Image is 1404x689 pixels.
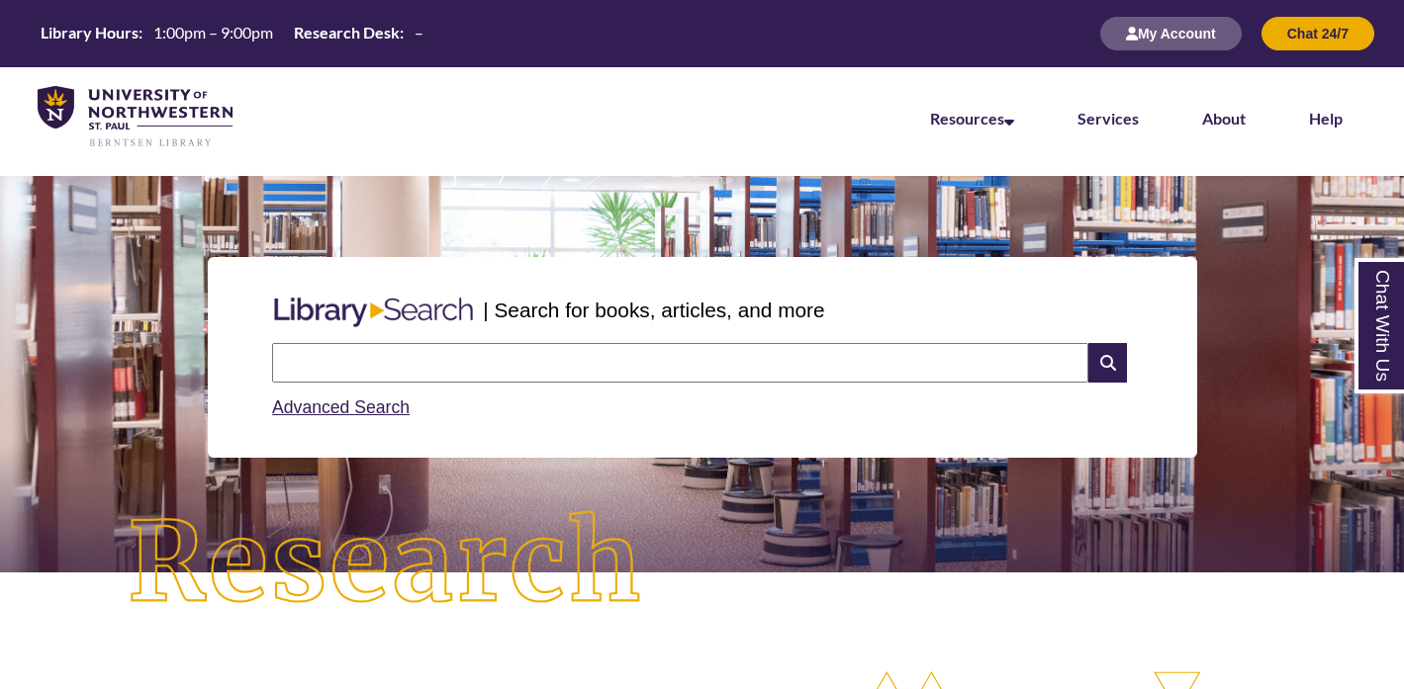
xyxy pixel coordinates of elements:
img: UNWSP Library Logo [38,86,233,147]
a: Help [1309,109,1343,128]
table: Hours Today [33,22,431,43]
img: Research [70,454,702,673]
span: – [415,23,423,42]
a: Chat 24/7 [1262,25,1374,42]
th: Research Desk: [286,22,407,43]
i: Search [1088,343,1126,383]
span: 1:00pm – 9:00pm [153,23,273,42]
a: Advanced Search [272,397,410,417]
a: Services [1077,109,1139,128]
a: Hours Today [33,22,431,45]
a: About [1202,109,1246,128]
img: Libary Search [264,290,483,335]
th: Library Hours: [33,22,145,43]
button: Chat 24/7 [1262,17,1374,50]
a: Resources [930,109,1014,128]
button: My Account [1100,17,1242,50]
a: My Account [1100,25,1242,42]
p: | Search for books, articles, and more [483,295,824,325]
